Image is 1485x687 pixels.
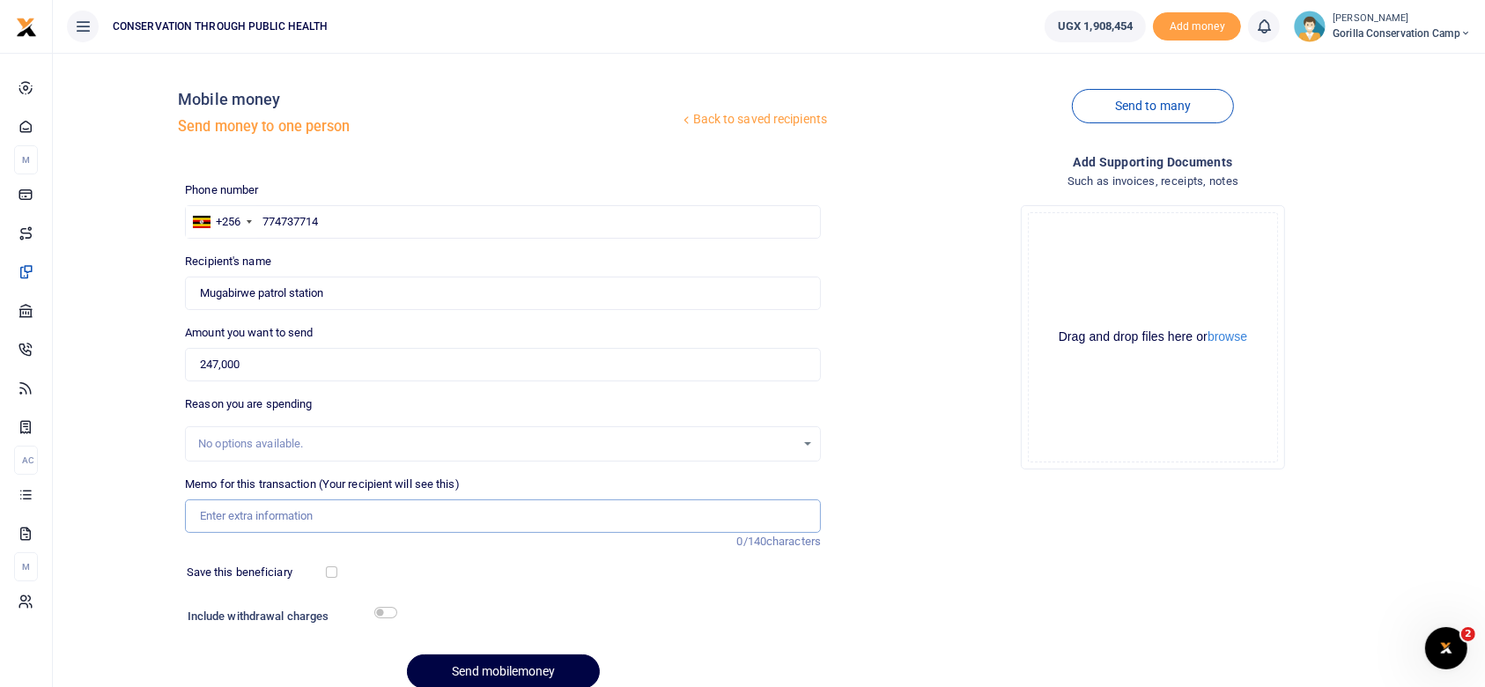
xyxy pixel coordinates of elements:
[198,435,795,453] div: No options available.
[185,181,258,199] label: Phone number
[1461,627,1475,641] span: 2
[188,609,389,624] h6: Include withdrawal charges
[106,18,335,34] span: CONSERVATION THROUGH PUBLIC HEALTH
[1058,18,1133,35] span: UGX 1,908,454
[185,205,821,239] input: Enter phone number
[185,277,821,310] input: Loading name...
[1333,11,1471,26] small: [PERSON_NAME]
[1153,18,1241,32] a: Add money
[835,172,1471,191] h4: Such as invoices, receipts, notes
[185,253,271,270] label: Recipient's name
[185,348,821,381] input: UGX
[14,145,38,174] li: M
[1038,11,1153,42] li: Wallet ballance
[16,17,37,38] img: logo-small
[185,476,460,493] label: Memo for this transaction (Your recipient will see this)
[1021,205,1285,469] div: File Uploader
[216,213,240,231] div: +256
[1294,11,1326,42] img: profile-user
[1153,12,1241,41] span: Add money
[16,19,37,33] a: logo-small logo-large logo-large
[14,446,38,475] li: Ac
[835,152,1471,172] h4: Add supporting Documents
[187,564,292,581] label: Save this beneficiary
[737,535,767,548] span: 0/140
[1425,627,1467,669] iframe: Intercom live chat
[1045,11,1146,42] a: UGX 1,908,454
[178,90,679,109] h4: Mobile money
[185,499,821,533] input: Enter extra information
[1208,330,1247,343] button: browse
[1072,89,1234,123] a: Send to many
[1153,12,1241,41] li: Toup your wallet
[186,206,256,238] div: Uganda: +256
[178,118,679,136] h5: Send money to one person
[1333,26,1471,41] span: Gorilla Conservation Camp
[185,395,312,413] label: Reason you are spending
[14,552,38,581] li: M
[185,324,313,342] label: Amount you want to send
[766,535,821,548] span: characters
[1294,11,1471,42] a: profile-user [PERSON_NAME] Gorilla Conservation Camp
[1029,329,1277,345] div: Drag and drop files here or
[680,104,829,136] a: Back to saved recipients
